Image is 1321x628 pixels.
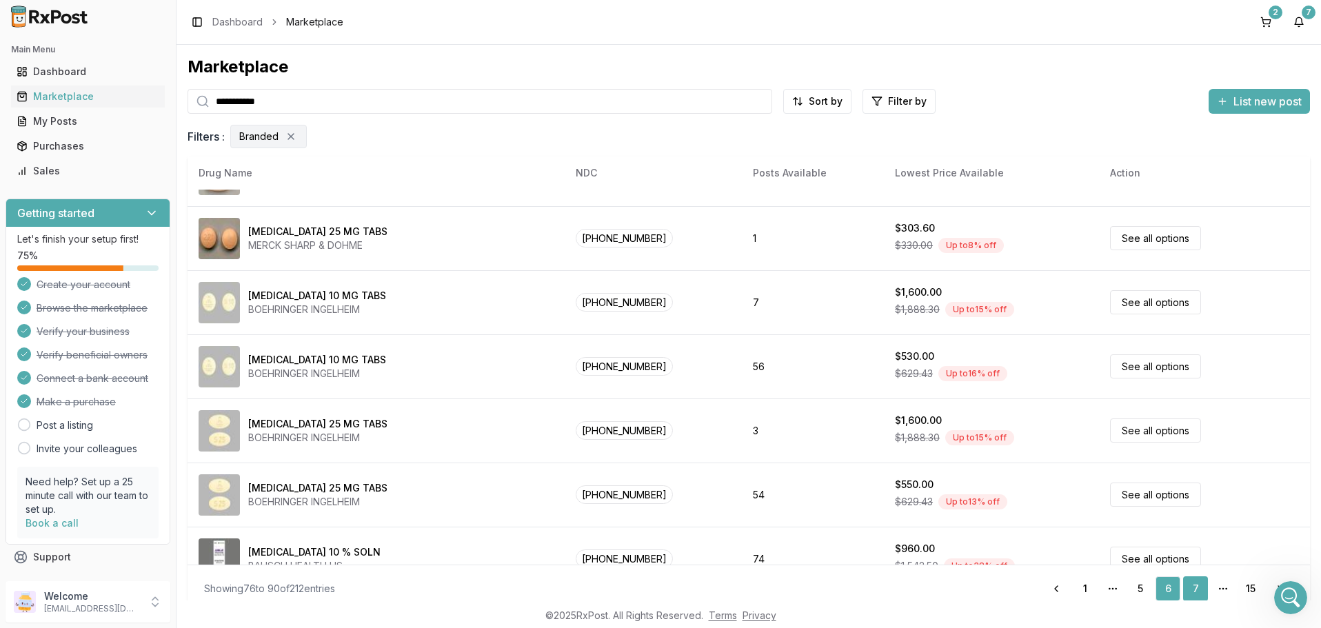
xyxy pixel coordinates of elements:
[64,159,254,173] div: I have an issue that's slowing me down
[1156,576,1180,601] a: 6
[742,206,884,270] td: 1
[1099,156,1310,190] th: Action
[17,65,159,79] div: Dashboard
[6,110,170,132] button: My Posts
[6,569,170,594] button: Feedback
[1110,226,1201,250] a: See all options
[742,527,884,591] td: 74
[199,218,240,259] img: Januvia 25 MG TABS
[248,303,386,316] div: BOEHRINGER INGELHEIM
[938,238,1004,253] div: Up to 8 % off
[59,403,235,415] div: joined the conversation
[11,59,165,84] a: Dashboard
[1073,576,1098,601] a: 1
[895,239,933,252] span: $330.00
[6,135,170,157] button: Purchases
[26,475,150,516] p: Need help? Set up a 25 minute call with our team to set up.
[44,589,140,603] p: Welcome
[188,156,565,190] th: Drug Name
[37,418,93,432] a: Post a listing
[22,242,130,267] b: [EMAIL_ADDRESS][DOMAIN_NAME]
[199,474,240,516] img: Jardiance 25 MG TABS
[37,395,116,409] span: Make a purchase
[188,56,1310,78] div: Marketplace
[37,348,148,362] span: Verify beneficial owners
[59,404,137,414] b: [PERSON_NAME]
[22,201,215,268] div: The team will get back to you on this. Our usual reply time is a few hours. You'll get replies he...
[50,79,265,150] div: How do I view more than 15 entries per page? Very annoying. Would like all items on one page that...
[248,353,386,367] div: [MEDICAL_DATA] 10 MG TABS
[576,229,673,247] span: [PHONE_NUMBER]
[895,559,938,573] span: $1,542.50
[67,17,94,31] p: Active
[41,402,55,416] img: Profile image for Manuel
[895,431,940,445] span: $1,888.30
[17,249,38,263] span: 75 %
[888,94,927,108] span: Filter by
[11,192,226,276] div: The team will get back to you on this. Our usual reply time is a few hours.You'll get replies her...
[6,6,94,28] img: RxPost Logo
[742,334,884,398] td: 56
[11,192,265,278] div: Roxy says…
[11,79,265,151] div: Richard says…
[565,156,742,190] th: NDC
[37,301,148,315] span: Browse the marketplace
[6,160,170,182] button: Sales
[199,410,240,452] img: Jardiance 25 MG TABS
[1128,576,1153,601] a: 5
[6,545,170,569] button: Support
[742,270,884,334] td: 7
[26,517,79,529] a: Book a call
[1302,6,1315,19] div: 7
[895,478,934,492] div: $550.00
[895,285,942,299] div: $1,600.00
[39,8,61,30] img: Profile image for Manuel
[742,156,884,190] th: Posts Available
[284,130,298,143] button: Remove Branded filter
[1269,6,1282,19] div: 2
[37,442,137,456] a: Invite your colleagues
[944,558,1015,574] div: Up to 38 % off
[576,357,673,376] span: [PHONE_NUMBER]
[884,156,1099,190] th: Lowest Price Available
[742,398,884,463] td: 3
[895,542,935,556] div: $960.00
[11,400,265,432] div: Manuel says…
[1183,576,1208,601] a: 7
[53,151,265,181] div: I have an issue that's slowing me down
[204,582,335,596] div: Showing 76 to 90 of 212 entries
[576,421,673,440] span: [PHONE_NUMBER]
[895,495,933,509] span: $629.43
[1042,576,1070,601] a: Go to previous page
[37,343,178,370] button: Continue on WhatsApp
[248,559,381,573] div: BAUSCH HEALTH US
[895,367,933,381] span: $629.43
[248,239,387,252] div: MERCK SHARP & DOHME
[863,89,936,114] button: Filter by
[11,109,165,134] a: My Posts
[17,114,159,128] div: My Posts
[216,6,242,32] button: Home
[17,90,159,103] div: Marketplace
[248,417,387,431] div: [MEDICAL_DATA] 25 MG TABS
[248,431,387,445] div: BOEHRINGER INGELHEIM
[1110,290,1201,314] a: See all options
[199,346,240,387] img: Jardiance 10 MG TABS
[212,15,263,29] a: Dashboard
[12,423,264,446] textarea: Message…
[248,545,381,559] div: [MEDICAL_DATA] 10 % SOLN
[11,151,265,192] div: Richard says…
[37,372,148,385] span: Connect a bank account
[11,134,165,159] a: Purchases
[11,84,165,109] a: Marketplace
[1110,354,1201,378] a: See all options
[65,451,77,462] button: Upload attachment
[1274,581,1307,614] iframe: Intercom live chat
[576,293,673,312] span: [PHONE_NUMBER]
[576,485,673,504] span: [PHONE_NUMBER]
[895,303,940,316] span: $1,888.30
[9,6,35,32] button: go back
[938,366,1007,381] div: Up to 16 % off
[236,446,259,468] button: Send a message…
[1266,576,1293,601] a: Go to next page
